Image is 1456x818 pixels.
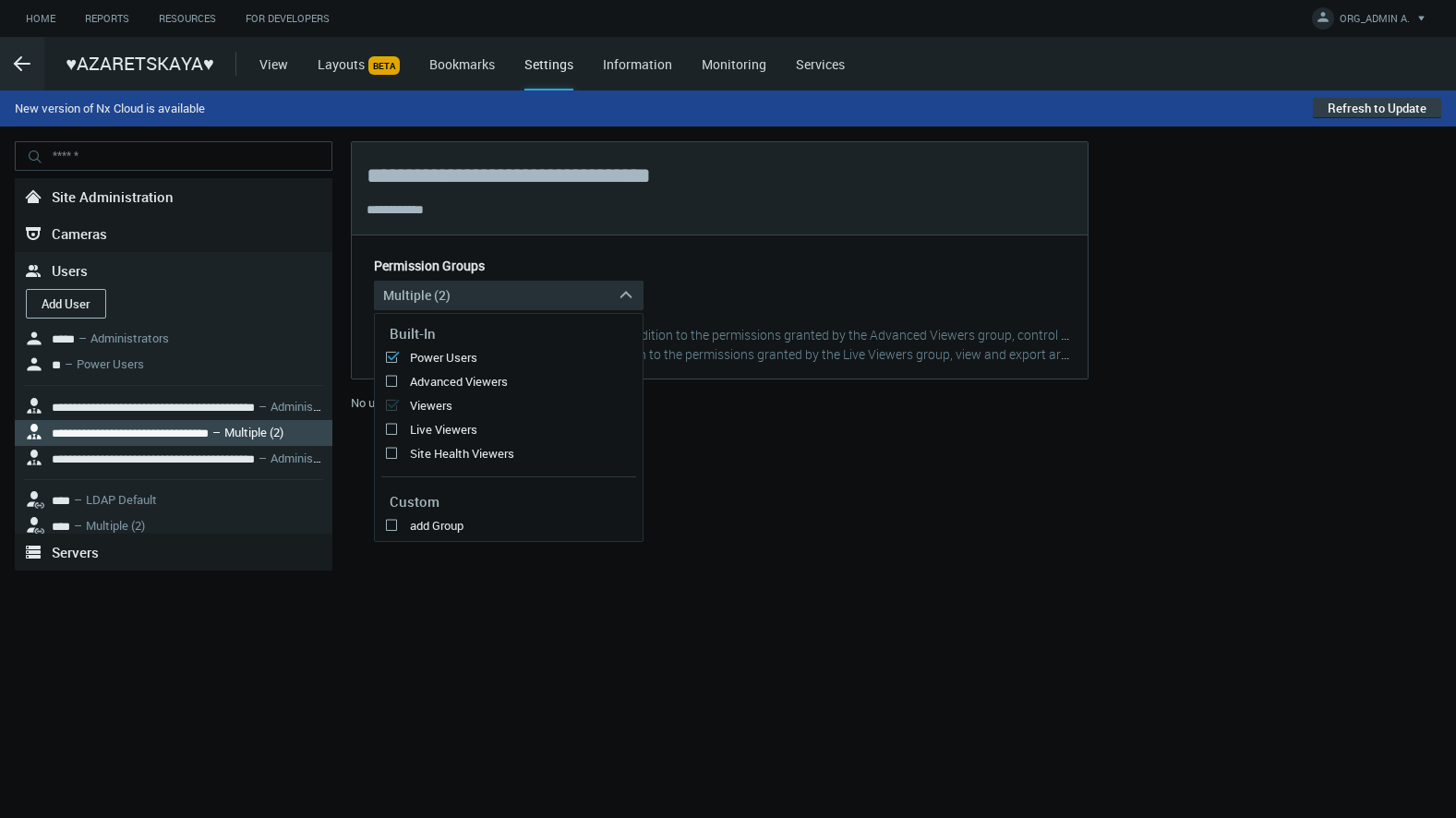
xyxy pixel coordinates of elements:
[1340,11,1410,32] span: ORG_ADMIN A.
[374,281,644,310] button: Multiple (2)
[259,55,288,73] a: View
[15,352,332,378] a: **–Power Users
[65,355,73,372] span: –
[429,55,495,73] a: Bookmarks
[375,418,643,440] label: Live Viewers
[86,491,157,508] nx-search-highlight: LDAP Default
[78,330,87,346] span: –
[52,543,99,561] span: Servers
[374,259,485,273] label: Permission Groups
[224,424,283,440] nx-search-highlight: Multiple (2)
[77,355,144,372] nx-search-highlight: Power Users
[524,54,573,90] div: Settings
[86,517,145,534] nx-search-highlight: Multiple (2)
[375,442,643,464] label: Site Health Viewers
[259,450,267,466] span: –
[374,313,644,542] div: Multiple (2)
[70,7,144,30] a: Reports
[271,450,349,466] nx-search-highlight: Administrators
[375,370,643,392] label: Advanced Viewers
[74,491,82,508] span: –
[74,517,82,534] span: –
[11,7,70,30] a: Home
[375,514,643,536] label: add Group
[702,55,766,73] a: Monitoring
[66,50,214,78] span: ♥AZARETSKAYA♥
[144,7,231,30] a: Resources
[796,55,845,73] a: Services
[427,345,1186,363] span: Members of this group can, in addition to the permissions granted by the Live Viewers group, view...
[368,56,400,75] span: BETA
[351,394,1089,424] div: No unsaved changes
[259,398,267,415] span: –
[375,325,436,342] h4: Built-In
[271,398,349,415] nx-search-highlight: Administrators
[90,330,169,346] nx-search-highlight: Administrators
[383,286,451,304] span: Multiple (2)
[26,289,106,319] button: Add User
[212,424,221,440] span: –
[231,7,344,30] a: For Developers
[375,346,643,368] label: Power Users
[52,261,88,280] span: Users
[52,224,107,243] span: Cameras
[15,101,871,115] div: New version of Nx Cloud is available
[318,55,400,73] a: LayoutsBETA
[375,493,439,510] h4: Custom
[603,55,672,73] a: Information
[1313,98,1441,118] button: Refresh to Update
[52,187,174,206] span: Site Administration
